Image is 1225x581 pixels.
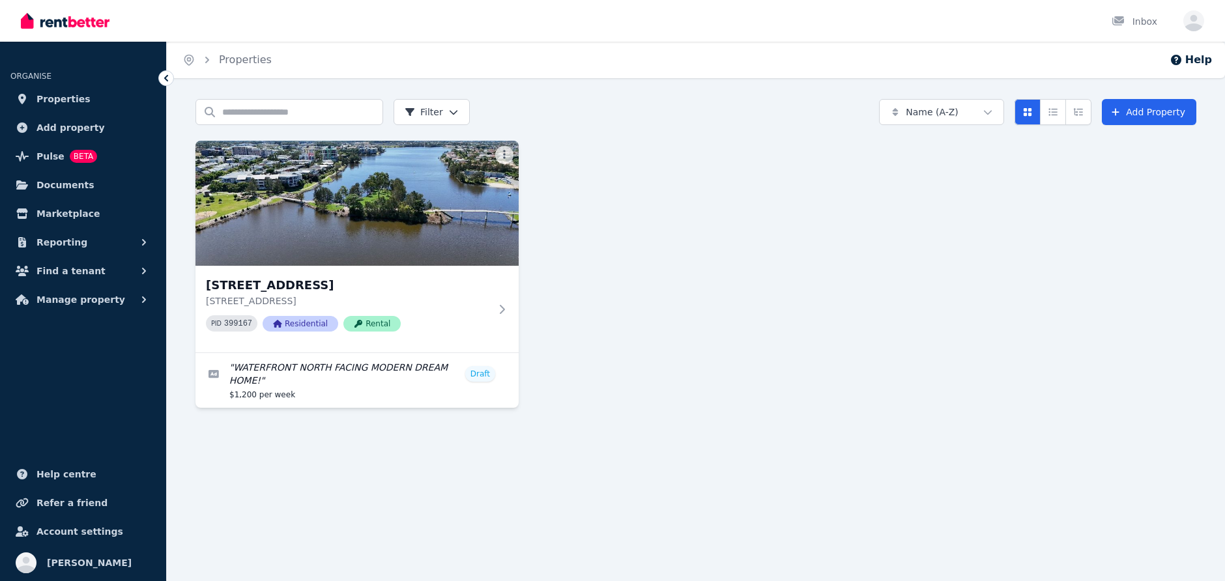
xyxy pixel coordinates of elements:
[1015,99,1041,125] button: Card view
[36,91,91,107] span: Properties
[206,294,490,307] p: [STREET_ADDRESS]
[36,234,87,250] span: Reporting
[70,150,97,163] span: BETA
[36,149,65,164] span: Pulse
[195,141,519,266] img: 14 S Bay Dr, Varsity Lakes
[394,99,470,125] button: Filter
[10,287,156,313] button: Manage property
[1170,52,1212,68] button: Help
[47,555,132,571] span: [PERSON_NAME]
[167,42,287,78] nav: Breadcrumb
[10,201,156,227] a: Marketplace
[206,276,490,294] h3: [STREET_ADDRESS]
[1102,99,1196,125] a: Add Property
[36,206,100,221] span: Marketplace
[10,72,51,81] span: ORGANISE
[36,466,96,482] span: Help centre
[1040,99,1066,125] button: Compact list view
[343,316,401,332] span: Rental
[36,120,105,135] span: Add property
[495,146,513,164] button: More options
[10,143,156,169] a: PulseBETA
[1112,15,1157,28] div: Inbox
[36,524,123,539] span: Account settings
[36,177,94,193] span: Documents
[10,229,156,255] button: Reporting
[10,86,156,112] a: Properties
[195,353,519,408] a: Edit listing: WATERFRONT NORTH FACING MODERN DREAM HOME!
[219,53,272,66] a: Properties
[36,263,106,279] span: Find a tenant
[10,258,156,284] button: Find a tenant
[1065,99,1091,125] button: Expanded list view
[263,316,338,332] span: Residential
[211,320,222,327] small: PID
[1015,99,1091,125] div: View options
[36,292,125,307] span: Manage property
[195,141,519,352] a: 14 S Bay Dr, Varsity Lakes[STREET_ADDRESS][STREET_ADDRESS]PID 399167ResidentialRental
[10,172,156,198] a: Documents
[906,106,958,119] span: Name (A-Z)
[10,518,156,545] a: Account settings
[21,11,109,31] img: RentBetter
[10,115,156,141] a: Add property
[10,490,156,516] a: Refer a friend
[36,495,108,511] span: Refer a friend
[405,106,443,119] span: Filter
[224,319,252,328] code: 399167
[879,99,1004,125] button: Name (A-Z)
[10,461,156,487] a: Help centre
